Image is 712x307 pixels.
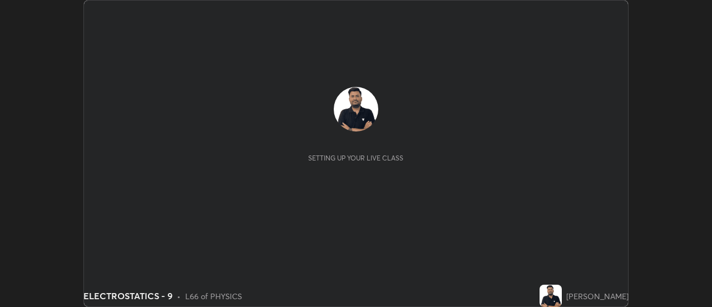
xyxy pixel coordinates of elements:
[566,290,629,302] div: [PERSON_NAME]
[83,289,172,303] div: ELECTROSTATICS - 9
[177,290,181,302] div: •
[185,290,242,302] div: L66 of PHYSICS
[540,285,562,307] img: 8782f5c7b807477aad494b3bf83ebe7f.png
[308,154,403,162] div: Setting up your live class
[334,87,378,131] img: 8782f5c7b807477aad494b3bf83ebe7f.png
